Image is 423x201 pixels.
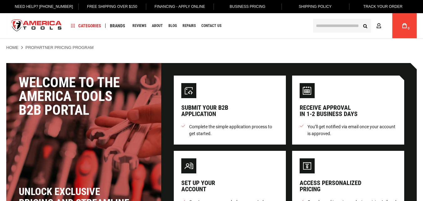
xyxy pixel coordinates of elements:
[408,27,410,30] span: 0
[110,24,125,28] span: Brands
[25,45,94,50] strong: ProPartner Pricing Program
[166,22,180,30] a: Blog
[300,104,358,117] div: Receive approval in 1-2 business days
[130,22,149,30] a: Reviews
[149,22,166,30] a: About
[201,24,221,28] span: Contact Us
[183,24,196,28] span: Repairs
[189,123,278,137] span: Complete the simple application process to get started.
[6,14,67,38] img: America Tools
[299,4,332,9] span: Shipping Policy
[68,22,104,30] a: Categories
[307,123,397,137] span: You’ll get notified via email once your account is approved.
[19,76,149,117] div: Welcome to the America Tools B2B Portal
[6,14,67,38] a: store logo
[107,22,128,30] a: Brands
[300,180,361,192] div: Access personalized pricing
[180,22,199,30] a: Repairs
[6,45,18,50] a: Home
[168,24,177,28] span: Blog
[132,24,146,28] span: Reviews
[399,13,410,38] a: 0
[181,104,228,117] div: Submit your B2B application
[181,180,215,192] div: Set up your account
[152,24,163,28] span: About
[71,24,101,28] span: Categories
[359,20,371,32] button: Search
[199,22,224,30] a: Contact Us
